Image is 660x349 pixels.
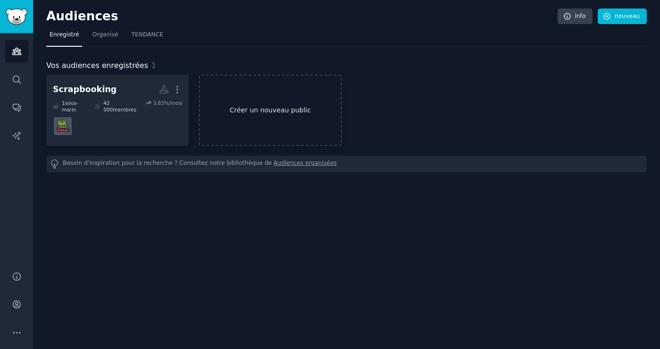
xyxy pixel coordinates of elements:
[131,31,163,39] span: TENDANCE
[46,156,647,172] div: Besoin d'inspiration pour la recherche ? Consultez notre bibliothèque de
[598,9,647,25] a: nouveau
[56,119,70,133] img: Scrapbooking
[6,9,27,25] img: Logo GummySearch
[558,9,592,25] a: info
[199,75,341,146] a: Créer un nouveau public
[128,27,166,47] a: TENDANCE
[94,100,138,113] div: 42 000 membres
[273,159,337,169] a: Audiences organisées
[53,84,117,95] div: Scrapbooking
[46,9,558,24] h2: Audiences
[89,27,121,47] a: Organisé
[46,75,189,146] a: Scrapbooking1sous-marin42 000membres3,83%/moisScrapbooking
[153,100,182,113] div: 3,83% /mois
[50,31,79,39] span: Enregistré
[46,27,82,47] a: Enregistré
[46,60,148,72] span: Vos audiences enregistrées
[53,100,88,113] div: 1 sous-marin
[152,61,156,70] span: 1
[92,31,118,39] span: Organisé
